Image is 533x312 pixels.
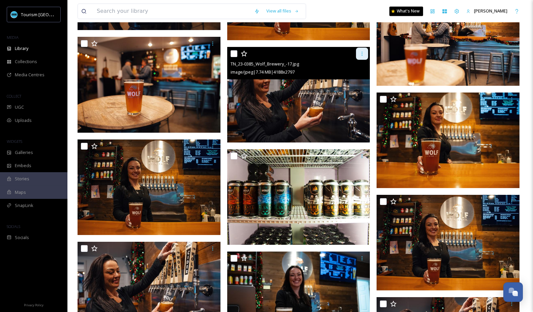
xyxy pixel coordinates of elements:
[15,176,29,182] span: Stories
[24,303,43,307] span: Privacy Policy
[377,195,520,290] img: TN_23-0385_Wolf_Brewery_-18.jpg
[15,58,37,65] span: Collections
[7,94,21,99] span: COLLECT
[7,139,22,144] span: WIDGETS
[93,4,251,19] input: Search your library
[231,61,299,67] span: TN_23-0385_Wolf_Brewery_-17.jpg
[474,8,507,14] span: [PERSON_NAME]
[263,4,302,18] a: View all files
[21,11,81,18] span: Tourism [GEOGRAPHIC_DATA]
[15,234,29,241] span: Socials
[231,69,295,75] span: image/jpeg | 7.74 MB | 4188 x 2797
[377,93,520,188] img: TN_23-0385_Wolf_Brewery_-20.jpg
[11,11,18,18] img: tourism_nanaimo_logo.jpeg
[7,224,20,229] span: SOCIALS
[78,37,220,132] img: TN_23-0385_Wolf_Brewery_-22.jpg
[15,189,26,196] span: Maps
[78,139,220,235] img: TN_23-0385_Wolf_Brewery_-19.jpg
[15,202,33,209] span: SnapLink
[227,149,370,245] img: TN_23-0385_Wolf_Brewery_-15.jpg
[503,282,523,302] button: Open Chat
[15,162,31,169] span: Embeds
[15,117,32,124] span: Uploads
[15,45,28,52] span: Library
[463,4,511,18] a: [PERSON_NAME]
[227,47,370,142] img: TN_23-0385_Wolf_Brewery_-17.jpg
[15,72,45,78] span: Media Centres
[15,104,24,110] span: UGC
[389,6,423,16] a: What's New
[15,149,33,156] span: Galleries
[7,35,19,40] span: MEDIA
[24,301,43,309] a: Privacy Policy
